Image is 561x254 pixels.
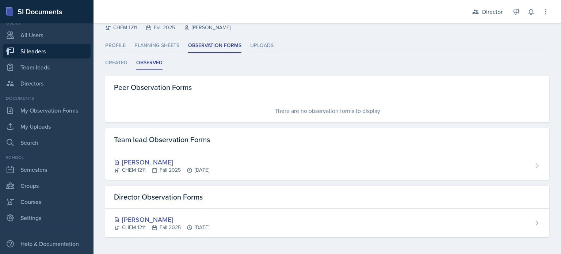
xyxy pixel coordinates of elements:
a: Team leads [3,60,91,75]
div: Peer Observation Forms [105,76,549,99]
div: CHEM 1211 Fall 2025 [DATE] [114,224,209,231]
div: Documents [3,95,91,102]
li: Observation Forms [188,39,241,53]
a: Search [3,135,91,150]
div: CHEM 1211 Fall 2025 [DATE] [114,166,209,174]
li: Planning Sheets [134,39,179,53]
div: [PERSON_NAME] [114,157,209,167]
div: Director [482,7,503,16]
a: Courses [3,194,91,209]
a: [PERSON_NAME] CHEM 1211Fall 2025[DATE] [105,151,549,180]
div: CHEM 1211 Fall 2025 [PERSON_NAME] [105,24,230,31]
a: Settings [3,211,91,225]
div: [PERSON_NAME] [114,215,209,224]
a: [PERSON_NAME] CHEM 1211Fall 2025[DATE] [105,209,549,237]
div: Director Observation Forms [105,186,549,209]
div: School [3,154,91,161]
a: Groups [3,178,91,193]
div: Team lead Observation Forms [105,128,549,151]
div: There are no observation forms to display [105,99,549,122]
a: All Users [3,28,91,42]
li: Uploads [250,39,274,53]
li: Created [105,56,127,70]
h2: [PERSON_NAME] [105,11,230,24]
a: Si leaders [3,44,91,58]
a: Directors [3,76,91,91]
a: My Uploads [3,119,91,134]
a: Semesters [3,162,91,177]
div: Help & Documentation [3,236,91,251]
li: Observed [136,56,163,70]
a: My Observation Forms [3,103,91,118]
li: Profile [105,39,126,53]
